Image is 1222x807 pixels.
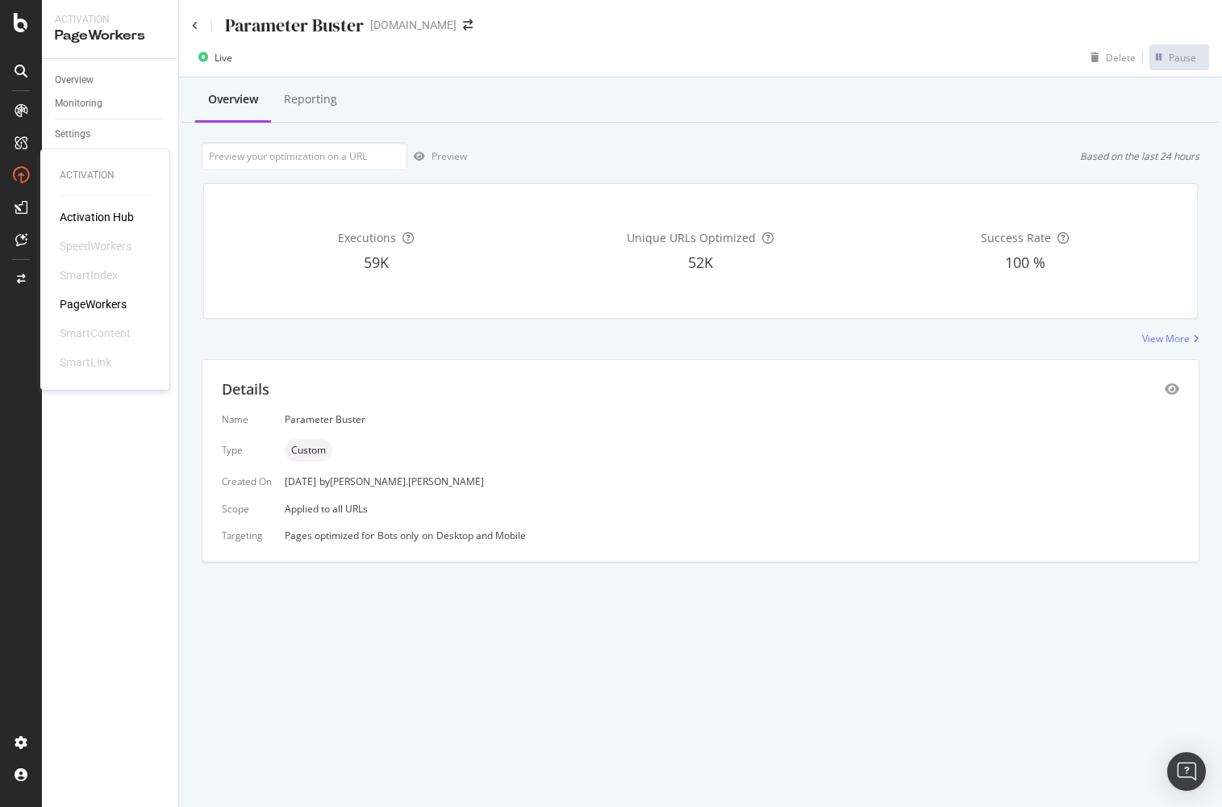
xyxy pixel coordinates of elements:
[285,412,1179,426] div: Parameter Buster
[222,379,269,400] div: Details
[60,209,134,225] a: Activation Hub
[981,230,1051,245] span: Success Rate
[60,169,150,182] div: Activation
[432,149,467,163] div: Preview
[222,443,272,457] div: Type
[215,51,232,65] div: Live
[55,72,167,89] a: Overview
[285,439,332,462] div: neutral label
[1084,44,1136,70] button: Delete
[55,126,90,143] div: Settings
[319,475,484,488] div: by [PERSON_NAME].[PERSON_NAME]
[60,354,111,370] div: SmartLink
[284,91,337,107] div: Reporting
[377,529,419,542] div: Bots only
[370,17,457,33] div: [DOMAIN_NAME]
[202,142,407,170] input: Preview your optimization on a URL
[222,412,272,426] div: Name
[1142,332,1199,345] a: View More
[291,445,326,455] span: Custom
[1149,44,1209,70] button: Pause
[55,27,165,45] div: PageWorkers
[364,253,389,272] span: 59K
[55,13,165,27] div: Activation
[688,253,713,272] span: 52K
[222,412,1179,542] div: Applied to all URLs
[60,325,131,341] div: SmartContent
[1080,149,1199,163] div: Based on the last 24 hours
[192,21,198,31] a: Click to go back
[55,126,167,143] a: Settings
[436,529,526,542] div: Desktop and Mobile
[1165,383,1179,395] div: eye
[407,144,467,169] button: Preview
[55,72,94,89] div: Overview
[1142,332,1190,345] div: View More
[285,475,1179,488] div: [DATE]
[222,475,272,488] div: Created On
[55,95,167,112] a: Monitoring
[60,238,131,254] div: SpeedWorkers
[285,529,1179,542] div: Pages optimized for on
[1005,253,1045,272] span: 100 %
[225,13,364,38] div: Parameter Buster
[627,230,756,245] span: Unique URLs Optimized
[222,529,272,542] div: Targeting
[60,296,127,312] a: PageWorkers
[222,502,272,516] div: Scope
[60,267,118,283] div: SmartIndex
[1106,51,1136,65] div: Delete
[463,19,473,31] div: arrow-right-arrow-left
[1167,752,1206,791] div: Open Intercom Messenger
[338,230,396,245] span: Executions
[1169,51,1196,65] div: Pause
[208,91,258,107] div: Overview
[55,95,102,112] div: Monitoring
